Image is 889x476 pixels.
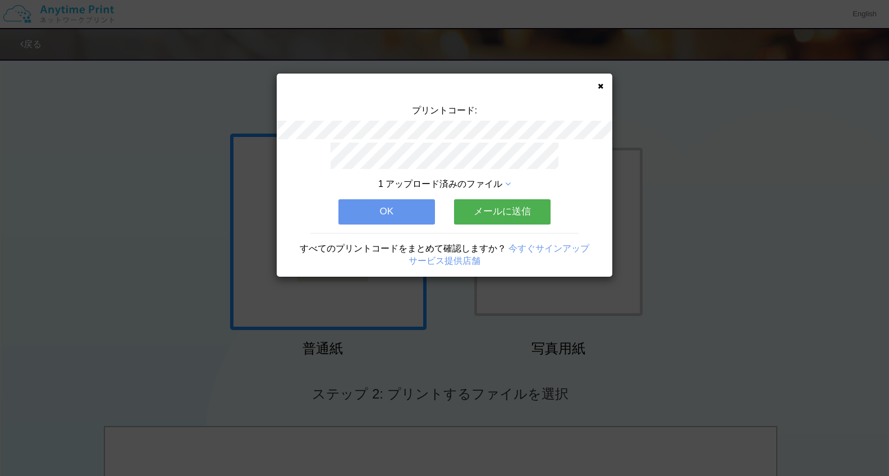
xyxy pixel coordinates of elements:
[454,199,551,224] button: メールに送信
[378,179,502,189] span: 1 アップロード済みのファイル
[409,256,480,266] a: サービス提供店舗
[338,199,435,224] button: OK
[412,106,477,115] span: プリントコード:
[300,244,506,253] span: すべてのプリントコードをまとめて確認しますか？
[508,244,589,253] a: 今すぐサインアップ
